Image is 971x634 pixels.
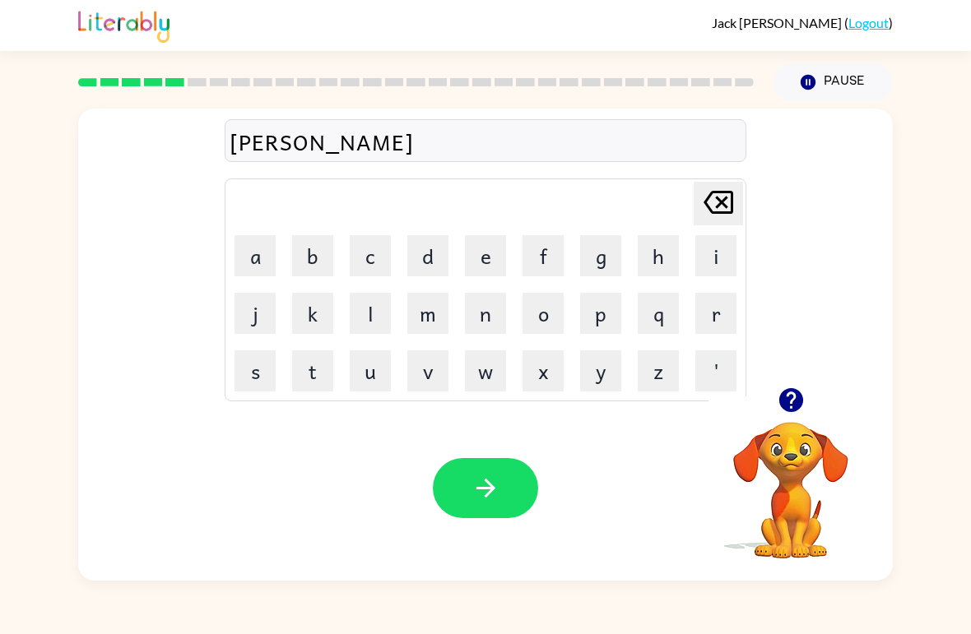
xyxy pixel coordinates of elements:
button: i [695,235,736,276]
button: d [407,235,448,276]
button: b [292,235,333,276]
img: Literably [78,7,170,43]
button: t [292,350,333,391]
div: [PERSON_NAME] [230,124,741,159]
button: c [350,235,391,276]
button: r [695,293,736,334]
button: ' [695,350,736,391]
span: Jack [PERSON_NAME] [712,15,844,30]
div: ( ) [712,15,893,30]
button: z [638,350,679,391]
button: e [465,235,506,276]
button: f [523,235,564,276]
button: y [580,350,621,391]
button: s [235,350,276,391]
button: n [465,293,506,334]
video: Your browser must support playing .mp4 files to use Literably. Please try using another browser. [709,396,873,561]
button: w [465,350,506,391]
button: k [292,293,333,334]
button: x [523,350,564,391]
button: Pause [774,63,893,101]
button: a [235,235,276,276]
button: j [235,293,276,334]
button: o [523,293,564,334]
button: g [580,235,621,276]
button: h [638,235,679,276]
button: m [407,293,448,334]
button: v [407,350,448,391]
button: l [350,293,391,334]
button: p [580,293,621,334]
button: u [350,350,391,391]
button: q [638,293,679,334]
a: Logout [848,15,889,30]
